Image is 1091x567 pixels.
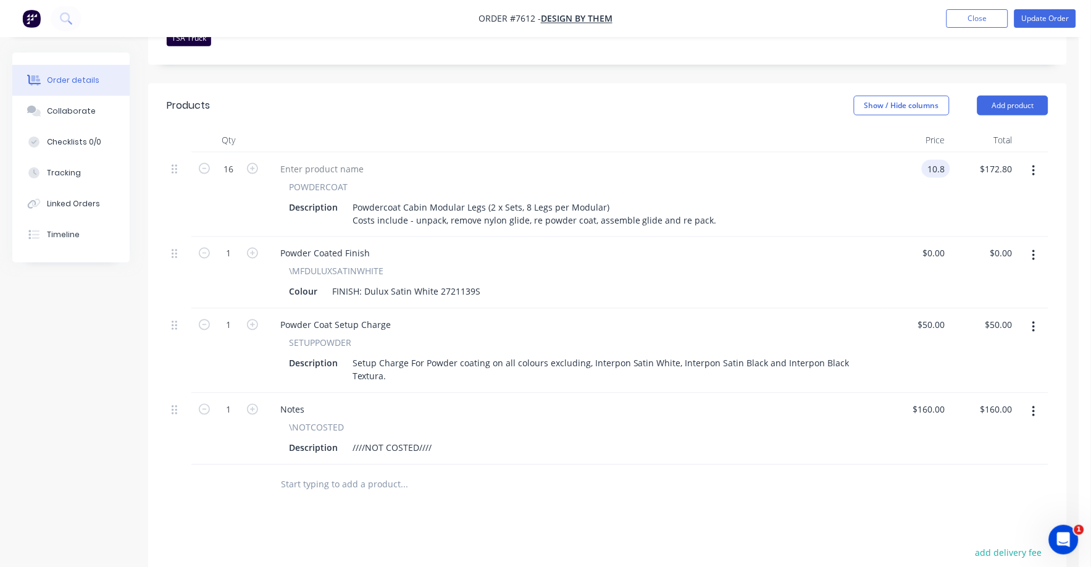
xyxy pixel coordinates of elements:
[284,283,322,301] div: Colour
[12,219,130,250] button: Timeline
[25,209,222,222] h2: Have an idea or feature request?
[17,416,44,425] span: Home
[25,299,199,312] div: Factory Weekly Updates - [DATE]
[12,146,235,193] div: Send us a messageWe typically reply in under 10 minutes
[22,9,41,28] img: Factory
[479,13,541,25] span: Order #7612 -
[12,96,130,127] button: Collaborate
[270,401,314,419] div: Notes
[270,245,380,262] div: Powder Coated Finish
[12,65,130,96] button: Order details
[284,355,343,372] div: Description
[883,128,950,153] div: Price
[1049,525,1079,555] iframe: Intercom live chat
[541,13,612,25] a: Design By Them
[25,278,86,292] div: New feature
[143,416,166,425] span: News
[280,472,527,497] input: Start typing to add a product...
[91,278,156,292] div: Improvement
[47,75,99,86] div: Order details
[72,416,114,425] span: Messages
[206,416,226,425] span: Help
[977,96,1048,115] button: Add product
[25,227,222,252] button: Share it with us
[284,439,343,457] div: Description
[348,198,722,229] div: Powdercoat Cabin Modular Legs (2 x Sets, 8 Legs per Modular) Costs include - unpack, remove nylon...
[167,98,210,113] div: Products
[289,265,383,278] span: \MFDULUXSATINWHITE
[12,127,130,157] button: Checklists 0/0
[327,283,485,301] div: FINISH: Dulux Satin White 2721139S
[854,96,950,115] button: Show / Hide columns
[348,439,437,457] div: ////NOT COSTED////
[1014,9,1076,28] button: Update Order
[947,9,1008,28] button: Close
[47,136,101,148] div: Checklists 0/0
[25,355,222,367] h2: Factory Feature Walkthroughs
[191,128,265,153] div: Qty
[289,421,344,434] span: \NOTCOSTED
[348,355,859,385] div: Setup Charge For Powder coating on all colours excluding, Interpon Satin White, Interpon Satin Bl...
[185,385,247,435] button: Help
[270,316,401,334] div: Powder Coat Setup Charge
[950,128,1018,153] div: Total
[25,88,222,109] p: Hi [PERSON_NAME]
[12,188,130,219] button: Linked Orders
[284,198,343,216] div: Description
[123,385,185,435] button: News
[289,337,351,350] span: SETUPPOWDER
[47,106,96,117] div: Collaborate
[47,229,80,240] div: Timeline
[12,267,235,338] div: New featureImprovementFactory Weekly Updates - [DATE]Hey, Factory pro there👋
[969,545,1048,561] button: add delivery fee
[62,385,123,435] button: Messages
[47,167,81,178] div: Tracking
[25,169,206,182] div: We typically reply in under 10 minutes
[25,109,222,130] p: How can we help?
[12,157,130,188] button: Tracking
[25,314,199,327] div: Hey, Factory pro there👋
[47,198,100,209] div: Linked Orders
[289,180,348,193] span: POWDERCOAT
[25,156,206,169] div: Send us a message
[25,23,98,43] img: logo
[1074,525,1084,535] span: 1
[167,30,211,46] div: TSA Truck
